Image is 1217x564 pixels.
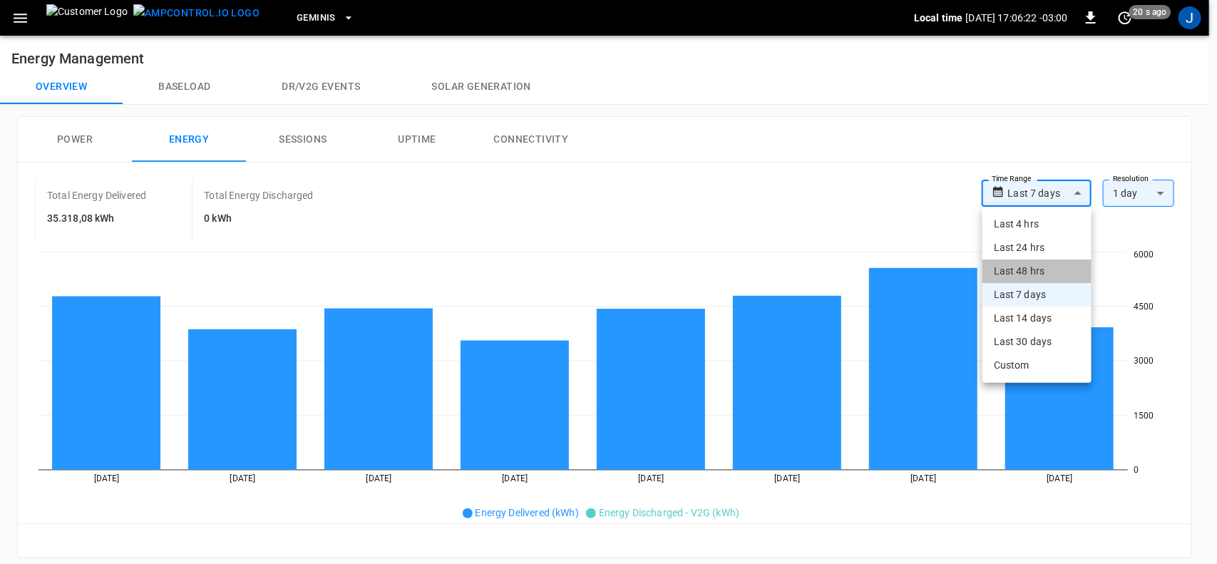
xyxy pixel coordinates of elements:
li: Last 7 days [982,283,1092,307]
li: Last 14 days [982,307,1092,330]
li: Last 24 hrs [982,236,1092,260]
li: Custom [982,354,1092,377]
li: Last 30 days [982,330,1092,354]
li: Last 4 hrs [982,212,1092,236]
li: Last 48 hrs [982,260,1092,283]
